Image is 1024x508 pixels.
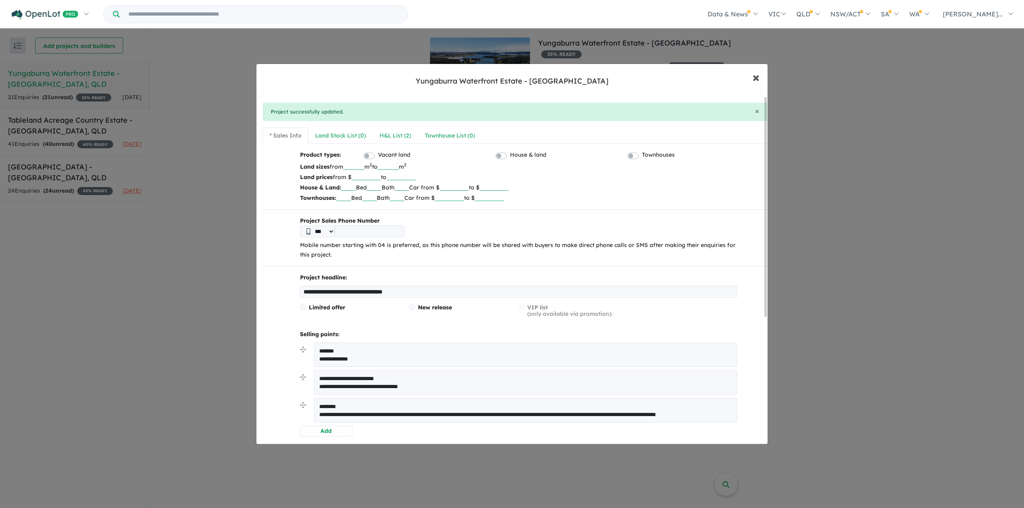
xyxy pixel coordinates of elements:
button: Close [755,108,759,115]
button: Add [300,426,352,436]
b: Townhouses: [300,194,336,201]
div: Yungaburra Waterfront Estate - [GEOGRAPHIC_DATA] [416,76,608,86]
img: Openlot PRO Logo White [12,10,78,20]
p: Bed Bath Car from $ to $ [300,193,737,203]
b: Project Sales Phone Number [300,216,737,226]
label: Vacant land [378,150,410,160]
span: New release [418,304,452,311]
sup: 2 [404,162,406,167]
span: × [752,68,760,86]
p: Project headline: [300,273,737,283]
div: H&L List ( 2 ) [380,131,411,141]
img: drag.svg [300,347,306,353]
p: Bed Bath Car from $ to $ [300,182,737,193]
b: Land prices [300,173,333,181]
p: from $ to [300,172,737,182]
div: * Sales Info [270,131,302,141]
span: [PERSON_NAME]... [943,10,1003,18]
b: Land sizes [300,163,330,170]
span: × [755,106,759,116]
b: Product types: [300,150,341,161]
p: from m to m [300,161,737,172]
label: Townhouses [642,150,675,160]
img: drag.svg [300,402,306,408]
p: Selling points: [300,330,737,339]
p: Mobile number starting with 04 is preferred, as this phone number will be shared with buyers to m... [300,241,737,260]
label: House & land [510,150,546,160]
div: Project successfully updated. [263,103,767,121]
div: Townhouse List ( 0 ) [425,131,475,141]
img: Phone icon [306,228,310,235]
b: House & Land: [300,184,341,191]
sup: 2 [370,162,372,167]
img: drag.svg [300,374,306,380]
span: Limited offer [309,304,345,311]
div: Land Stock List ( 0 ) [315,131,366,141]
input: Try estate name, suburb, builder or developer [121,6,406,23]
